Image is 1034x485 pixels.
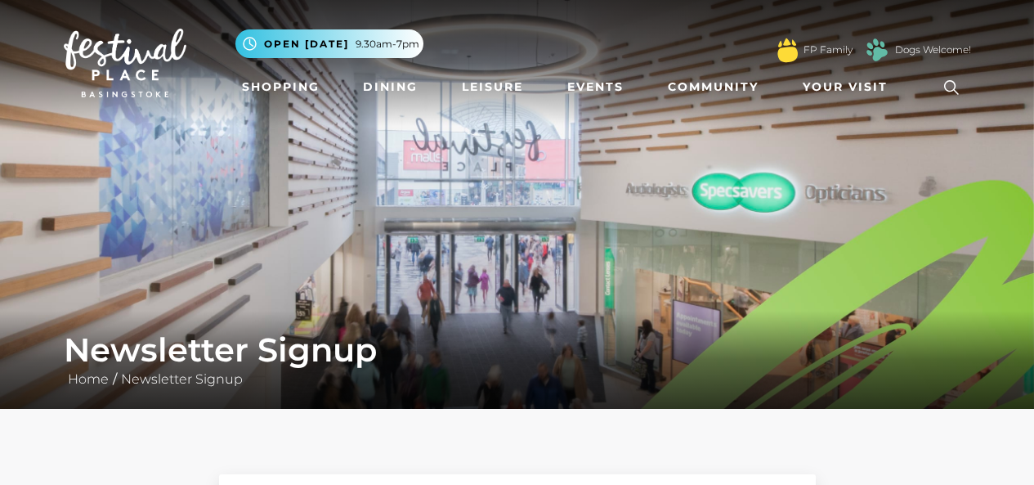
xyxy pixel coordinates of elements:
h1: Newsletter Signup [64,330,971,370]
a: Events [561,72,630,102]
div: / [51,330,983,389]
a: Home [64,371,113,387]
span: Open [DATE] [264,37,349,52]
a: Shopping [235,72,326,102]
a: Your Visit [796,72,902,102]
span: Your Visit [803,79,888,96]
a: Dogs Welcome! [895,43,971,57]
a: Newsletter Signup [117,371,247,387]
a: Leisure [455,72,530,102]
a: FP Family [803,43,853,57]
button: Open [DATE] 9.30am-7pm [235,29,423,58]
a: Community [661,72,765,102]
a: Dining [356,72,424,102]
img: Festival Place Logo [64,29,186,97]
span: 9.30am-7pm [356,37,419,52]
